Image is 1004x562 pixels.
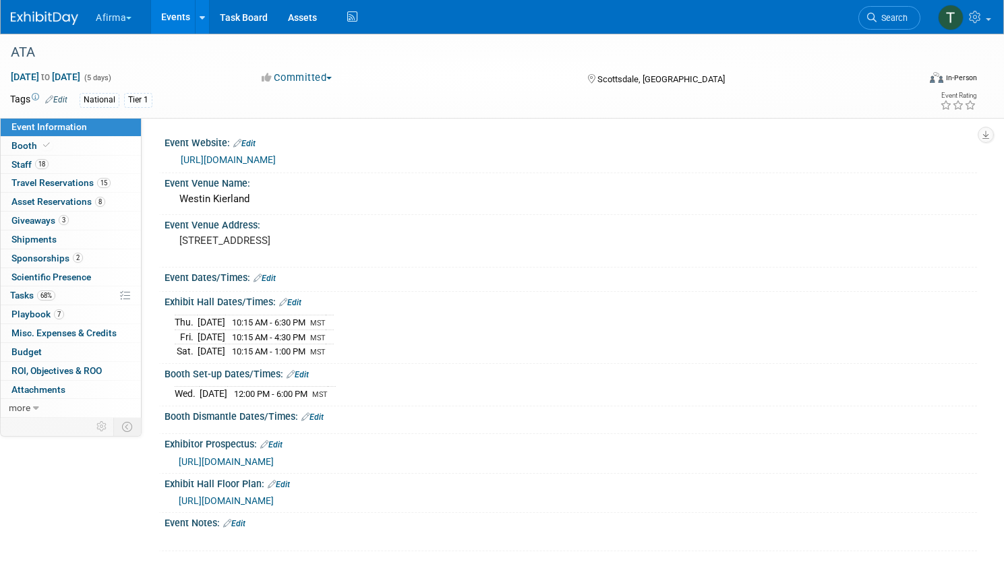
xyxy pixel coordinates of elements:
[181,154,276,165] a: [URL][DOMAIN_NAME]
[268,480,290,489] a: Edit
[165,434,977,451] div: Exhibitor Prospectus:
[9,402,30,413] span: more
[11,177,111,188] span: Travel Reservations
[858,6,920,30] a: Search
[165,133,977,150] div: Event Website:
[59,215,69,225] span: 3
[165,292,977,309] div: Exhibit Hall Dates/Times:
[165,268,977,285] div: Event Dates/Times:
[45,95,67,104] a: Edit
[310,334,326,342] span: MST
[175,387,200,401] td: Wed.
[312,390,328,399] span: MST
[165,364,977,381] div: Booth Set-up Dates/Times:
[11,327,117,338] span: Misc. Expenses & Credits
[179,495,274,506] a: [URL][DOMAIN_NAME]
[1,343,141,361] a: Budget
[232,317,305,327] span: 10:15 AM - 6:30 PM
[233,139,256,148] a: Edit
[310,319,326,327] span: MST
[11,140,53,151] span: Booth
[1,324,141,342] a: Misc. Expenses & Credits
[39,71,52,82] span: to
[11,159,49,170] span: Staff
[97,178,111,188] span: 15
[1,212,141,230] a: Giveaways3
[11,215,69,226] span: Giveaways
[940,92,976,99] div: Event Rating
[597,74,725,84] span: Scottsdale, [GEOGRAPHIC_DATA]
[254,274,276,283] a: Edit
[10,92,67,108] td: Tags
[35,159,49,169] span: 18
[1,381,141,399] a: Attachments
[1,268,141,286] a: Scientific Presence
[877,13,908,23] span: Search
[301,412,324,422] a: Edit
[1,174,141,192] a: Travel Reservations15
[1,230,141,249] a: Shipments
[83,73,111,82] span: (5 days)
[11,384,65,395] span: Attachments
[1,193,141,211] a: Asset Reservations8
[165,474,977,491] div: Exhibit Hall Floor Plan:
[175,189,967,210] div: Westin Kierland
[175,330,198,344] td: Fri.
[198,315,225,330] td: [DATE]
[1,137,141,155] a: Booth
[179,235,488,247] pre: [STREET_ADDRESS]
[165,215,977,232] div: Event Venue Address:
[310,348,326,356] span: MST
[200,387,227,401] td: [DATE]
[43,142,50,149] i: Booth reservation complete
[11,272,91,282] span: Scientific Presence
[11,234,57,245] span: Shipments
[80,93,119,107] div: National
[1,305,141,323] a: Playbook7
[1,286,141,305] a: Tasks68%
[73,253,83,263] span: 2
[1,156,141,174] a: Staff18
[279,298,301,307] a: Edit
[54,309,64,319] span: 7
[11,11,78,25] img: ExhibitDay
[95,197,105,207] span: 8
[938,5,964,30] img: Taylor Sebesta
[833,70,977,90] div: Event Format
[175,315,198,330] td: Thu.
[257,71,337,85] button: Committed
[11,346,42,357] span: Budget
[1,362,141,380] a: ROI, Objectives & ROO
[10,290,55,301] span: Tasks
[124,93,152,107] div: Tier 1
[37,290,55,301] span: 68%
[11,309,64,319] span: Playbook
[165,513,977,530] div: Event Notes:
[179,456,274,467] a: [URL][DOMAIN_NAME]
[11,196,105,207] span: Asset Reservations
[223,519,245,528] a: Edit
[260,440,283,449] a: Edit
[90,418,114,435] td: Personalize Event Tab Strip
[1,118,141,136] a: Event Information
[10,71,81,83] span: [DATE] [DATE]
[175,344,198,358] td: Sat.
[930,72,943,83] img: Format-Inperson.png
[165,406,977,424] div: Booth Dismantle Dates/Times:
[11,365,102,376] span: ROI, Objectives & ROO
[11,253,83,263] span: Sponsorships
[232,332,305,342] span: 10:15 AM - 4:30 PM
[11,121,87,132] span: Event Information
[165,173,977,190] div: Event Venue Name:
[114,418,142,435] td: Toggle Event Tabs
[945,73,977,83] div: In-Person
[198,330,225,344] td: [DATE]
[232,346,305,356] span: 10:15 AM - 1:00 PM
[6,40,895,65] div: ATA
[234,389,307,399] span: 12:00 PM - 6:00 PM
[287,370,309,379] a: Edit
[1,399,141,417] a: more
[1,249,141,268] a: Sponsorships2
